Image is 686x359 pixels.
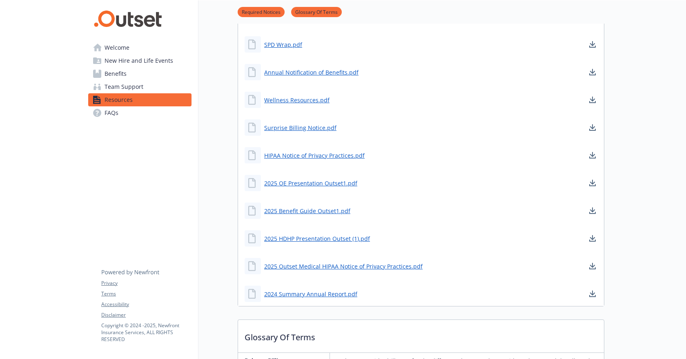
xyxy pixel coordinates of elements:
[88,67,192,80] a: Benefits
[264,179,357,187] a: 2025 OE Presentation Outset1.pdf
[88,54,192,67] a: New Hire and Life Events
[588,233,597,243] a: download document
[88,80,192,93] a: Team Support
[264,68,359,77] a: Annual Notification of Benefits.pdf
[264,234,370,243] a: 2025 HDHP Presentation Outset (1).pdf
[105,80,143,93] span: Team Support
[264,262,423,271] a: 2025 Outset Medical HIPAA Notice of Privacy Practices.pdf
[588,150,597,160] a: download document
[588,261,597,271] a: download document
[588,206,597,216] a: download document
[588,67,597,77] a: download document
[264,123,336,132] a: Surprise Billing Notice.pdf
[264,96,330,104] a: Wellness Resources.pdf
[264,40,302,49] a: SPD Wrap.pdf
[101,280,191,287] a: Privacy
[105,106,118,119] span: FAQs
[264,290,357,298] a: 2024 Summary Annual Report.pdf
[105,41,129,54] span: Welcome
[105,67,127,80] span: Benefits
[88,41,192,54] a: Welcome
[588,123,597,132] a: download document
[588,40,597,49] a: download document
[101,322,191,343] p: Copyright © 2024 - 2025 , Newfront Insurance Services, ALL RIGHTS RESERVED
[88,106,192,119] a: FAQs
[588,178,597,188] a: download document
[101,290,191,297] a: Terms
[105,54,173,67] span: New Hire and Life Events
[238,320,604,350] p: Glossary Of Terms
[588,95,597,105] a: download document
[88,93,192,106] a: Resources
[105,93,133,106] span: Resources
[101,301,191,308] a: Accessibility
[291,8,342,15] a: Glossary Of Terms
[588,289,597,299] a: download document
[264,151,365,160] a: HIPAA Notice of Privacy Practices.pdf
[238,8,285,15] a: Required Notices
[264,207,350,215] a: 2025 Benefit Guide Outset1.pdf
[101,311,191,319] a: Disclaimer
